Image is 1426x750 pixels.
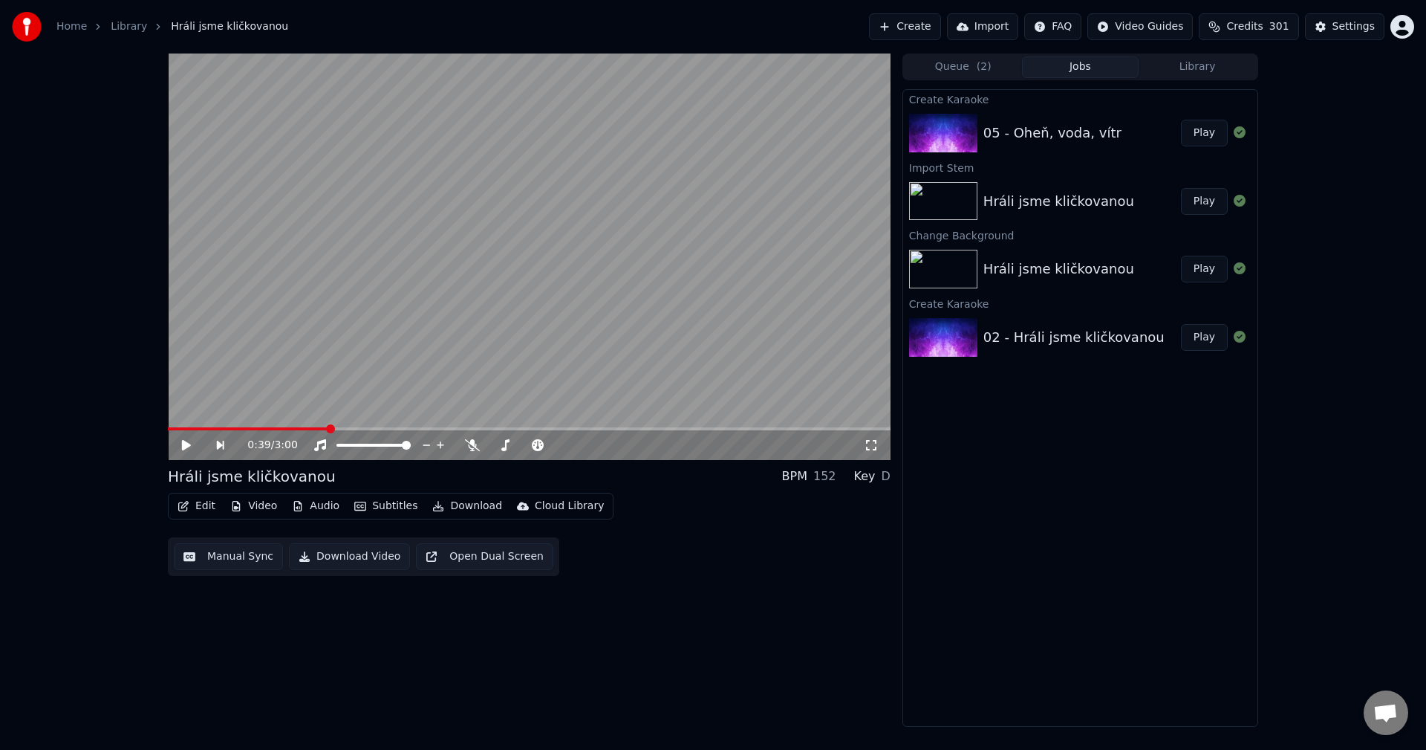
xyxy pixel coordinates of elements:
[903,158,1257,176] div: Import Stem
[247,438,270,453] span: 0:39
[247,438,283,453] div: /
[1024,13,1081,40] button: FAQ
[535,499,604,514] div: Cloud Library
[813,468,836,485] div: 152
[903,90,1257,108] div: Create Karaoke
[782,468,807,485] div: BPM
[1181,324,1228,351] button: Play
[286,496,345,517] button: Audio
[983,123,1121,143] div: 05 - Oheň, voda, vítr
[12,12,42,42] img: youka
[1181,188,1228,215] button: Play
[56,19,87,34] a: Home
[416,543,553,570] button: Open Dual Screen
[1139,56,1256,78] button: Library
[171,19,288,34] span: Hráli jsme kličkovanou
[983,191,1134,212] div: Hráli jsme kličkovanou
[1226,19,1263,34] span: Credits
[983,259,1134,279] div: Hráli jsme kličkovanou
[903,226,1257,244] div: Change Background
[1199,13,1298,40] button: Credits301
[983,327,1165,348] div: 02 - Hráli jsme kličkovanou
[1269,19,1289,34] span: 301
[172,496,221,517] button: Edit
[274,438,297,453] span: 3:00
[224,496,283,517] button: Video
[905,56,1022,78] button: Queue
[1305,13,1384,40] button: Settings
[1364,691,1408,735] div: Otevřený chat
[869,13,941,40] button: Create
[168,466,336,487] div: Hráli jsme kličkovanou
[903,294,1257,312] div: Create Karaoke
[977,59,992,74] span: ( 2 )
[854,468,876,485] div: Key
[1022,56,1139,78] button: Jobs
[348,496,423,517] button: Subtitles
[174,543,283,570] button: Manual Sync
[1181,256,1228,282] button: Play
[1087,13,1193,40] button: Video Guides
[426,496,508,517] button: Download
[1332,19,1375,34] div: Settings
[289,543,410,570] button: Download Video
[882,468,891,485] div: D
[111,19,147,34] a: Library
[56,19,288,34] nav: breadcrumb
[947,13,1018,40] button: Import
[1181,120,1228,146] button: Play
